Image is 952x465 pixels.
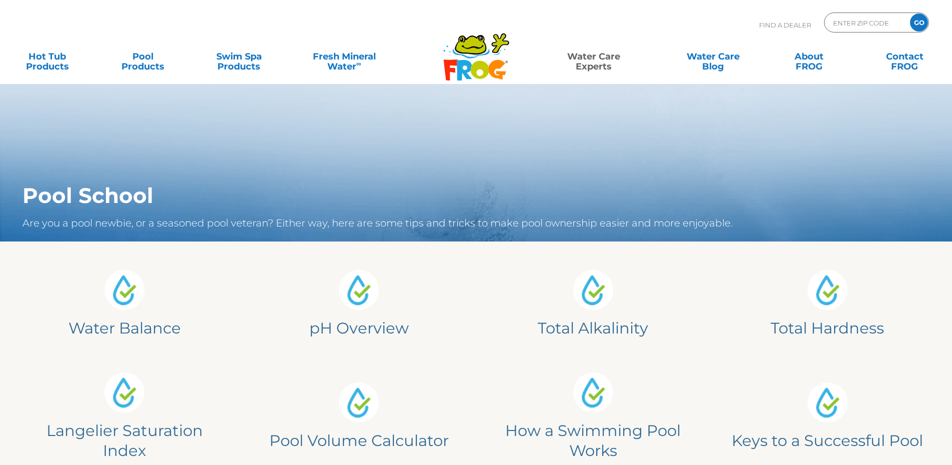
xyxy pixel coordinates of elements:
[106,46,180,66] a: PoolProducts
[718,254,937,354] a: Total HardnessTotal HardnessIdeal Calcium Hardness Range for Pools: 150-400ppm
[533,46,654,66] a: Water CareExperts
[484,254,703,354] a: Total AlkalinityTotal AlkalinityIdeal Total Alkalinity Range for Pools: 80-120 ppm
[104,270,144,310] img: school-icon.png
[759,12,811,37] p: Find A Dealer
[676,46,750,66] a: Water CareBlog
[26,318,223,338] h4: Water Balance
[356,59,361,67] sup: ∞
[10,46,84,66] a: Hot TubProducts
[339,270,379,310] img: school-icon.png
[494,318,692,338] h4: Total Alkalinity
[339,382,379,422] img: school-icon.png
[202,46,276,66] a: Swim SpaProducts
[438,20,515,81] img: Frog Products Logo
[729,430,926,450] h4: Keys to a Successful Pool
[729,318,926,338] h4: Total Hardness
[808,382,848,422] img: school-icon.png
[868,46,942,66] a: ContactFROG
[26,420,223,460] h4: Langelier Saturation Index
[260,430,458,450] h4: Pool Volume Calculator
[15,254,234,354] a: Water BalanceUnderstanding Water BalanceThere are two basic elements to pool chemistry: water bal...
[910,13,928,31] input: GO
[494,420,692,460] h4: How a Swimming Pool Works
[22,215,851,231] p: Are you a pool newbie, or a seasoned pool veteran? Either way, here are some tips and tricks to m...
[104,372,144,412] img: school-icon.png
[573,372,613,412] img: school-icon.png
[249,254,469,354] a: pH OverviewpH OverviewThe optimal pH range for your pool is 7.2-7.8.
[260,318,458,338] h4: pH Overview
[808,270,848,310] img: school-icon.png
[573,270,613,310] img: school-icon.png
[297,46,391,66] a: Fresh MineralWater∞
[772,46,846,66] a: AboutFROG
[22,183,851,207] h1: Pool School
